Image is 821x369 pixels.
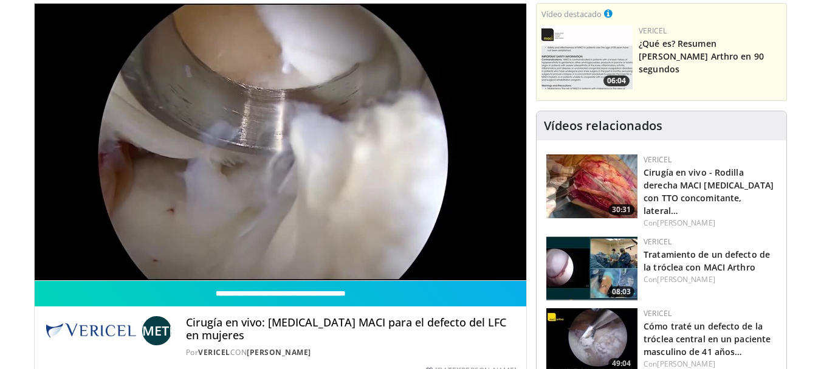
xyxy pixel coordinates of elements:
font: Con [644,274,657,285]
a: 30:31 [546,154,637,218]
a: Cómo traté un defecto de la tróclea central en un paciente masculino de 41 años… [644,320,771,357]
img: 0de30d39-bfe3-4001-9949-87048a0d8692.150x105_q85_crop-smart_upscale.jpg [546,236,637,300]
font: CON [230,347,247,357]
font: Vídeo destacado [541,9,602,19]
font: 30:31 [612,204,631,215]
font: 49:04 [612,358,631,368]
a: Vericel [644,154,672,165]
font: 06:04 [607,75,626,86]
a: Vericel [639,26,667,36]
a: [PERSON_NAME] [657,274,715,285]
font: Con [644,218,657,228]
font: Vídeos relacionados [544,117,662,134]
a: ¿Qué es? Resumen [PERSON_NAME] Arthro en 90 segundos [639,38,764,75]
img: f2822210-6046-4d88-9b48-ff7c77ada2d7.150x105_q85_crop-smart_upscale.jpg [546,154,637,218]
font: Con [644,359,657,369]
font: Cirugía en vivo: [MEDICAL_DATA] MACI para el defecto del LFC en mujeres [186,315,506,343]
font: METRO [142,322,188,339]
font: 08:03 [612,286,631,297]
a: Vericel [644,308,672,319]
a: 08:03 [546,236,637,300]
img: Vericel [44,316,137,345]
video-js: Video Player [35,4,527,281]
a: [PERSON_NAME] [657,359,715,369]
img: aa6cc8ed-3dbf-4b6a-8d82-4a06f68b6688.150x105_q85_crop-smart_upscale.jpg [541,26,633,89]
a: [PERSON_NAME] [657,218,715,228]
a: Tratamiento de un defecto de la tróclea con MACI Arthro [644,249,770,273]
a: [PERSON_NAME] [247,347,311,357]
a: METRO [142,316,171,345]
font: Por [186,347,199,357]
a: Vericel [644,236,672,247]
a: Cirugía en vivo - Rodilla derecha MACI [MEDICAL_DATA] con TTO concomitante, lateral… [644,167,774,216]
a: 06:04 [541,26,633,89]
a: Vericel [198,347,230,357]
